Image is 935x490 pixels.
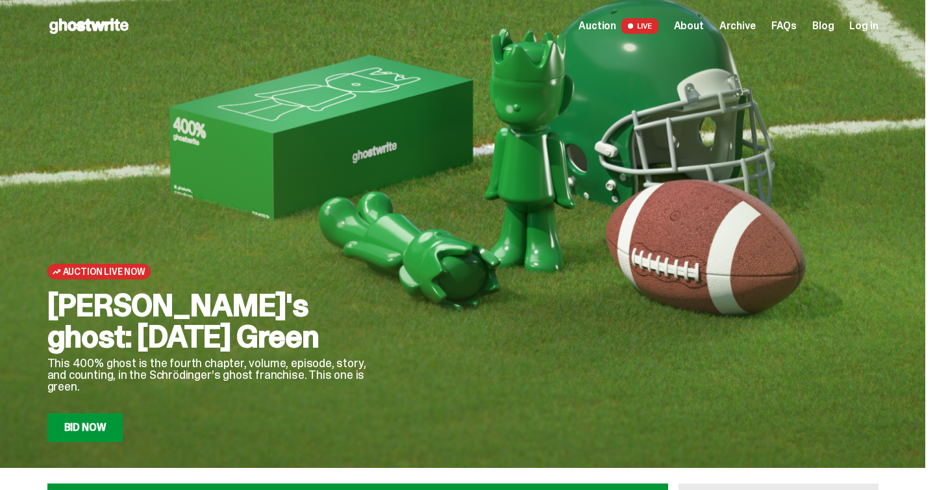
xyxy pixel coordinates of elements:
[579,18,658,34] a: Auction LIVE
[579,21,616,31] span: Auction
[47,413,123,442] a: Bid Now
[47,290,385,352] h2: [PERSON_NAME]'s ghost: [DATE] Green
[719,21,756,31] a: Archive
[674,21,704,31] a: About
[47,357,385,393] p: This 400% ghost is the fourth chapter, volume, episode, story, and counting, in the Schrödinger’s...
[771,21,797,31] a: FAQs
[849,21,878,31] a: Log in
[812,21,834,31] a: Blog
[63,266,145,277] span: Auction Live Now
[621,18,658,34] span: LIVE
